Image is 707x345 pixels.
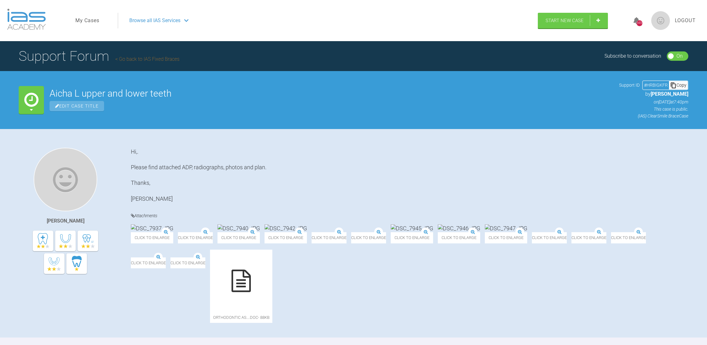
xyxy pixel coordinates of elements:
[619,98,688,105] p: on [DATE] at 7:40pm
[312,232,346,243] span: Click to enlarge
[50,89,614,98] h2: Aicha L upper and lower teeth
[485,232,527,243] span: Click to enlarge
[131,232,173,243] span: Click to enlarge
[351,232,386,243] span: Click to enlarge
[50,101,104,111] span: Edit Case Title
[265,224,307,232] img: DSC_7942.JPG
[611,232,646,243] span: Click to enlarge
[217,232,260,243] span: Click to enlarge
[675,17,696,25] a: Logout
[651,91,688,97] span: [PERSON_NAME]
[643,82,669,89] div: # HRBIGKFR
[637,20,643,26] div: 1418
[532,232,567,243] span: Click to enlarge
[538,13,608,28] a: Start New Case
[131,224,173,232] img: DSC_7937.JPG
[7,9,46,30] img: logo-light.3e3ef733.png
[438,224,480,232] img: DSC_7946.JPG
[651,11,670,30] img: profile.png
[604,52,661,60] div: Subscribe to conversation
[129,17,180,25] span: Browse all IAS Services
[19,45,179,67] h1: Support Forum
[676,52,683,60] div: On
[546,18,584,23] span: Start New Case
[170,257,205,268] span: Click to enlarge
[34,148,97,211] img: Neil Fearns
[571,232,606,243] span: Click to enlarge
[669,81,688,89] div: Copy
[485,224,527,232] img: DSC_7947.JPG
[210,312,272,323] span: orthodontic As….doc - 88KB
[619,90,688,98] p: by
[391,232,433,243] span: Click to enlarge
[115,56,179,62] a: Go back to IAS Fixed Braces
[391,224,433,232] img: DSC_7945.JPG
[619,113,688,119] p: (IAS) ClearSmile Brace Case
[265,232,307,243] span: Click to enlarge
[131,257,166,268] span: Click to enlarge
[131,212,688,220] h4: Attachments
[131,148,688,203] div: Hi,. Please find attached ADP, radiographs, photos and plan. Thanks, [PERSON_NAME]
[178,232,213,243] span: Click to enlarge
[75,17,99,25] a: My Cases
[619,106,688,113] p: This case is public.
[619,82,640,89] span: Support ID
[47,217,84,225] div: [PERSON_NAME]
[438,232,480,243] span: Click to enlarge
[217,224,260,232] img: DSC_7940.JPG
